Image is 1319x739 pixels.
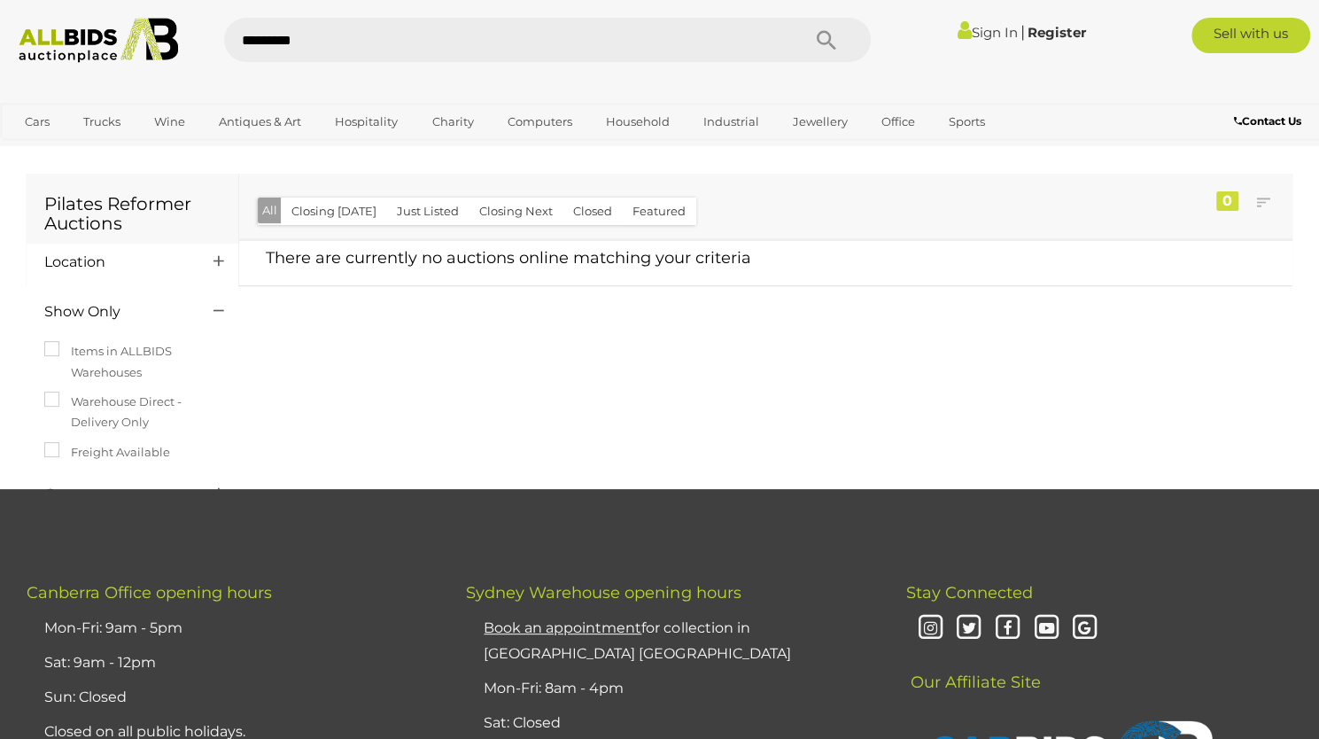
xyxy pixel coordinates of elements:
[1234,112,1306,131] a: Contact Us
[44,341,221,383] label: Items in ALLBIDS Warehouses
[258,198,282,223] button: All
[323,107,409,136] a: Hospitality
[72,107,132,136] a: Trucks
[915,613,946,644] i: Instagram
[782,18,871,62] button: Search
[207,107,313,136] a: Antiques & Art
[44,194,221,233] h1: Pilates Reformer Auctions
[906,583,1033,603] span: Stay Connected
[692,107,771,136] a: Industrial
[1020,22,1025,42] span: |
[13,136,162,166] a: [GEOGRAPHIC_DATA]
[44,442,170,463] label: Freight Available
[469,198,563,225] button: Closing Next
[992,613,1023,644] i: Facebook
[40,646,422,681] li: Sat: 9am - 12pm
[781,107,859,136] a: Jewellery
[1216,191,1238,211] div: 0
[484,619,641,636] u: Book an appointment
[622,198,696,225] button: Featured
[281,198,387,225] button: Closing [DATE]
[937,107,997,136] a: Sports
[870,107,927,136] a: Office
[44,304,187,320] h4: Show Only
[594,107,681,136] a: Household
[906,646,1041,692] span: Our Affiliate Site
[1191,18,1310,53] a: Sell with us
[386,198,469,225] button: Just Listed
[958,24,1018,41] a: Sign In
[1028,24,1086,41] a: Register
[266,248,751,268] span: There are currently no auctions online matching your criteria
[1069,613,1100,644] i: Google
[13,107,61,136] a: Cars
[466,583,741,603] span: Sydney Warehouse opening hours
[27,583,272,603] span: Canberra Office opening hours
[44,486,187,502] h4: Category
[563,198,623,225] button: Closed
[44,392,221,433] label: Warehouse Direct - Delivery Only
[44,254,187,270] h4: Location
[40,681,422,715] li: Sun: Closed
[10,18,188,63] img: Allbids.com.au
[953,613,984,644] i: Twitter
[496,107,584,136] a: Computers
[479,672,861,706] li: Mon-Fri: 8am - 4pm
[484,619,790,662] a: Book an appointmentfor collection in [GEOGRAPHIC_DATA] [GEOGRAPHIC_DATA]
[143,107,197,136] a: Wine
[1031,613,1062,644] i: Youtube
[420,107,485,136] a: Charity
[1234,114,1301,128] b: Contact Us
[40,611,422,646] li: Mon-Fri: 9am - 5pm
